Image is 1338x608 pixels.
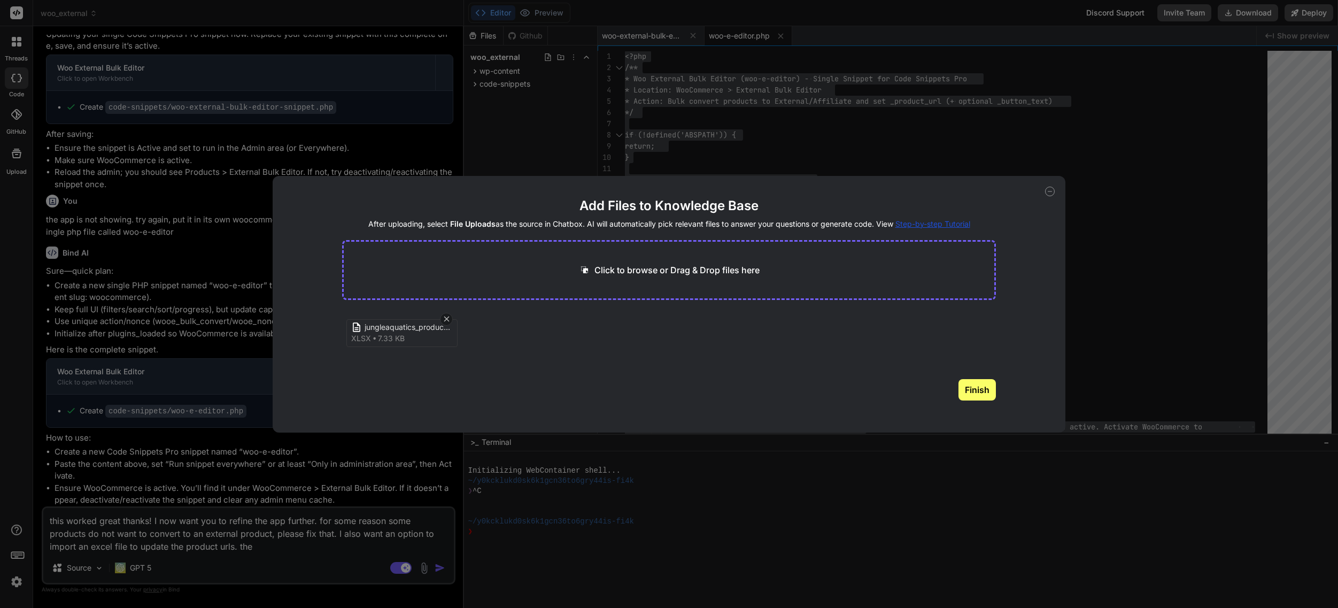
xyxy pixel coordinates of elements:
h4: After uploading, select as the source in Chatbox. AI will automatically pick relevant files to an... [342,219,995,229]
p: Click to browse or Drag & Drop files here [594,264,760,276]
span: 7.33 KB [378,333,405,344]
span: xlsx [351,333,371,344]
span: jungleaquatics_product_urls [365,322,450,333]
h2: Add Files to Knowledge Base [342,197,995,214]
button: Finish [958,379,996,401]
span: Step-by-step Tutorial [895,219,970,228]
span: File Uploads [450,219,496,228]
